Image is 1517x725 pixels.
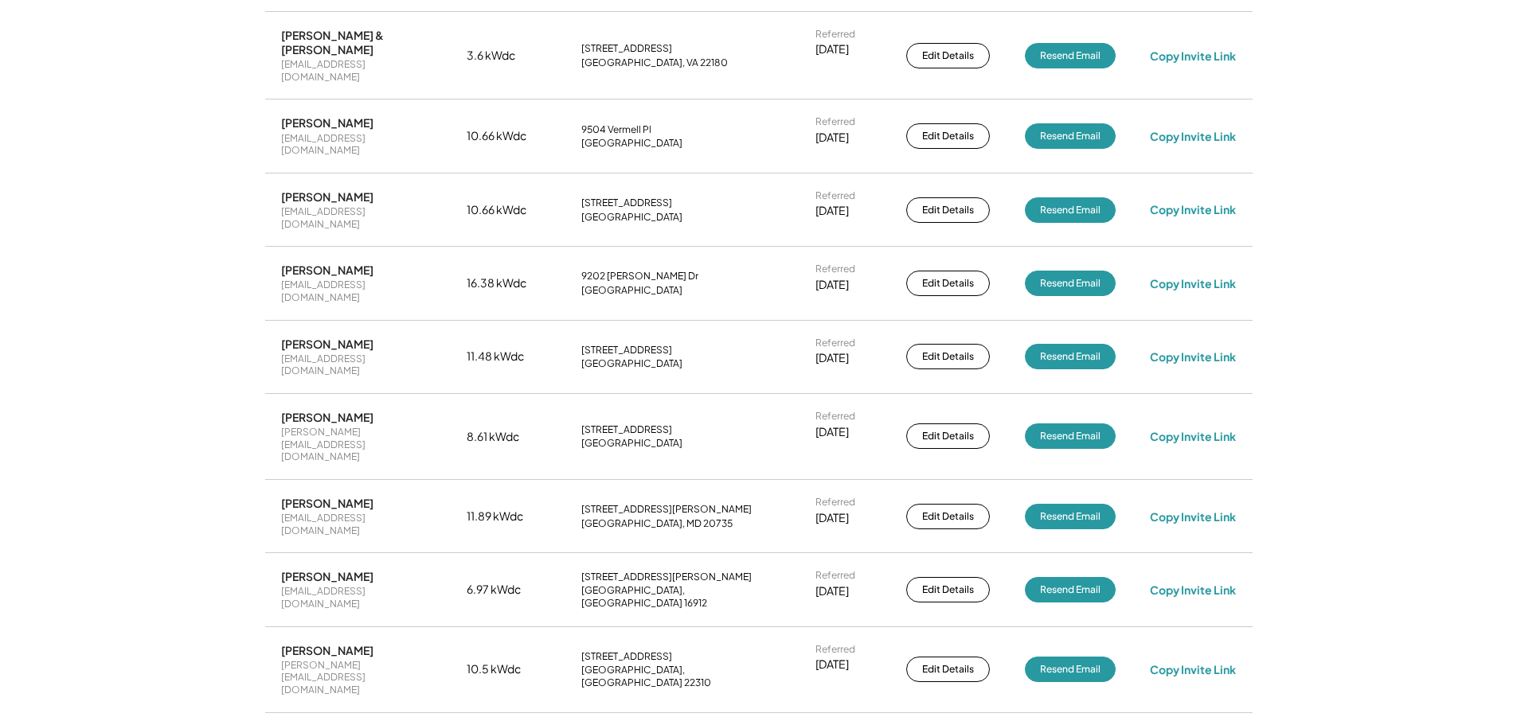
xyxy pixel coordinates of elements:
[1025,344,1116,369] button: Resend Email
[815,28,855,41] div: Referred
[906,504,990,529] button: Edit Details
[815,130,849,146] div: [DATE]
[176,94,268,104] div: Keywords by Traffic
[1150,129,1236,143] div: Copy Invite Link
[906,423,990,449] button: Edit Details
[25,41,38,54] img: website_grey.svg
[467,275,546,291] div: 16.38 kWdc
[158,92,171,105] img: tab_keywords_by_traffic_grey.svg
[281,115,373,130] div: [PERSON_NAME]
[906,344,990,369] button: Edit Details
[281,585,432,610] div: [EMAIL_ADDRESS][DOMAIN_NAME]
[1025,123,1116,149] button: Resend Email
[43,92,56,105] img: tab_domain_overview_orange.svg
[581,137,682,150] div: [GEOGRAPHIC_DATA]
[61,94,143,104] div: Domain Overview
[815,510,849,526] div: [DATE]
[906,577,990,602] button: Edit Details
[281,132,432,157] div: [EMAIL_ADDRESS][DOMAIN_NAME]
[1150,49,1236,63] div: Copy Invite Link
[281,512,432,536] div: [EMAIL_ADDRESS][DOMAIN_NAME]
[467,128,546,144] div: 10.66 kWdc
[281,496,373,510] div: [PERSON_NAME]
[467,582,546,598] div: 6.97 kWdc
[815,189,855,202] div: Referred
[581,517,733,530] div: [GEOGRAPHIC_DATA], MD 20735
[815,115,855,128] div: Referred
[1150,429,1236,443] div: Copy Invite Link
[906,197,990,223] button: Edit Details
[581,437,682,450] div: [GEOGRAPHIC_DATA]
[281,28,432,57] div: [PERSON_NAME] & [PERSON_NAME]
[281,189,373,204] div: [PERSON_NAME]
[581,357,682,370] div: [GEOGRAPHIC_DATA]
[45,25,78,38] div: v 4.0.25
[581,571,752,583] div: [STREET_ADDRESS][PERSON_NAME]
[815,350,849,366] div: [DATE]
[581,503,752,516] div: [STREET_ADDRESS][PERSON_NAME]
[1150,583,1236,597] div: Copy Invite Link
[906,123,990,149] button: Edit Details
[281,410,373,424] div: [PERSON_NAME]
[581,57,728,69] div: [GEOGRAPHIC_DATA], VA 22180
[815,263,855,275] div: Referred
[281,569,373,583] div: [PERSON_NAME]
[815,657,849,672] div: [DATE]
[281,58,432,83] div: [EMAIL_ADDRESS][DOMAIN_NAME]
[1150,276,1236,290] div: Copy Invite Link
[1150,202,1236,216] div: Copy Invite Link
[581,344,672,357] div: [STREET_ADDRESS]
[581,584,780,609] div: [GEOGRAPHIC_DATA], [GEOGRAPHIC_DATA] 16912
[815,643,855,656] div: Referred
[281,353,432,377] div: [EMAIL_ADDRESS][DOMAIN_NAME]
[581,123,651,136] div: 9504 Vermell Pl
[815,337,855,349] div: Referred
[815,496,855,509] div: Referred
[815,203,849,219] div: [DATE]
[1150,509,1236,524] div: Copy Invite Link
[467,202,546,218] div: 10.66 kWdc
[281,643,373,657] div: [PERSON_NAME]
[815,41,849,57] div: [DATE]
[906,43,990,68] button: Edit Details
[1025,657,1116,682] button: Resend Email
[815,424,849,440] div: [DATE]
[815,410,855,423] div: Referred
[581,211,682,224] div: [GEOGRAPHIC_DATA]
[1025,197,1116,223] button: Resend Email
[25,25,38,38] img: logo_orange.svg
[906,271,990,296] button: Edit Details
[815,569,855,582] div: Referred
[467,509,546,524] div: 11.89 kWdc
[1025,423,1116,449] button: Resend Email
[1150,349,1236,364] div: Copy Invite Link
[281,205,432,230] div: [EMAIL_ADDRESS][DOMAIN_NAME]
[281,659,432,696] div: [PERSON_NAME][EMAIL_ADDRESS][DOMAIN_NAME]
[1025,271,1116,296] button: Resend Email
[906,657,990,682] button: Edit Details
[581,423,672,436] div: [STREET_ADDRESS]
[281,263,373,277] div: [PERSON_NAME]
[1025,504,1116,529] button: Resend Email
[581,42,672,55] div: [STREET_ADDRESS]
[1150,662,1236,676] div: Copy Invite Link
[467,48,546,64] div: 3.6 kWdc
[281,337,373,351] div: [PERSON_NAME]
[815,277,849,293] div: [DATE]
[581,270,698,283] div: 9202 [PERSON_NAME] Dr
[815,583,849,599] div: [DATE]
[581,650,672,663] div: [STREET_ADDRESS]
[581,197,672,209] div: [STREET_ADDRESS]
[1025,577,1116,602] button: Resend Email
[467,661,546,677] div: 10.5 kWdc
[581,284,682,297] div: [GEOGRAPHIC_DATA]
[41,41,175,54] div: Domain: [DOMAIN_NAME]
[281,279,432,303] div: [EMAIL_ADDRESS][DOMAIN_NAME]
[581,664,780,688] div: [GEOGRAPHIC_DATA], [GEOGRAPHIC_DATA] 22310
[467,429,546,445] div: 8.61 kWdc
[281,426,432,463] div: [PERSON_NAME][EMAIL_ADDRESS][DOMAIN_NAME]
[1025,43,1116,68] button: Resend Email
[467,349,546,364] div: 11.48 kWdc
